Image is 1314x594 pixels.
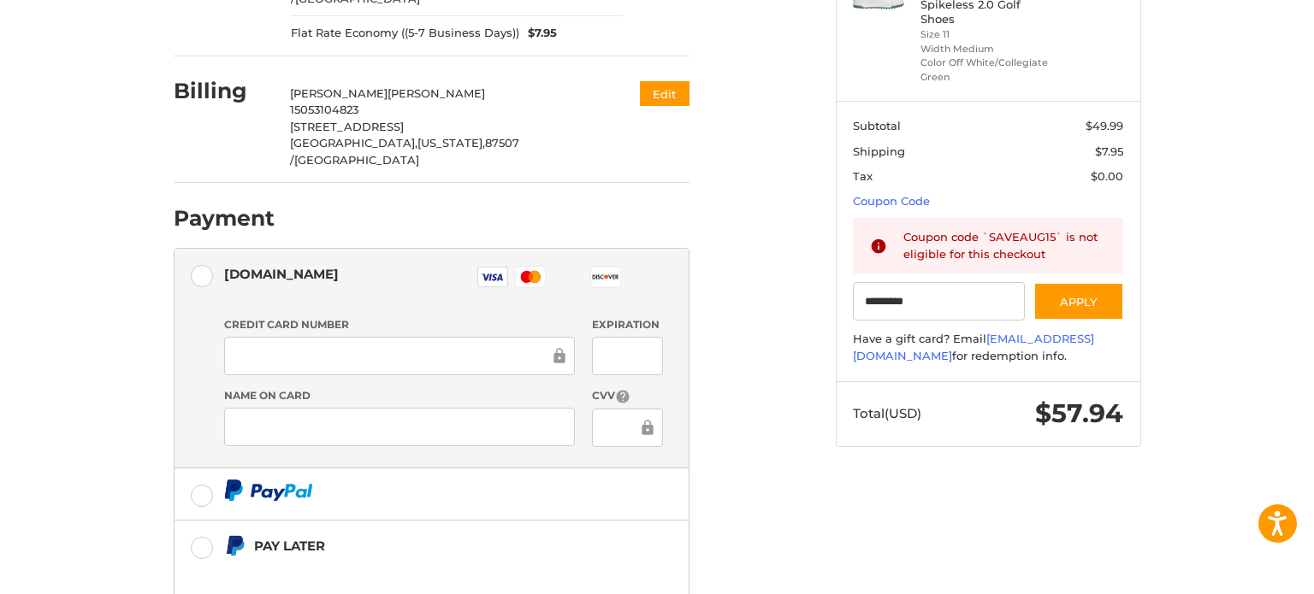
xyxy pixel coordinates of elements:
[224,535,246,556] img: Pay Later icon
[920,27,1051,42] li: Size 11
[853,331,1123,364] div: Have a gift card? Email for redemption info.
[640,81,690,106] button: Edit
[1033,282,1124,321] button: Apply
[853,282,1025,321] input: Gift Certificate or Coupon Code
[853,169,873,183] span: Tax
[224,260,339,288] div: [DOMAIN_NAME]
[592,388,663,404] label: CVV
[290,86,388,100] span: [PERSON_NAME]
[417,136,485,150] span: [US_STATE],
[1095,144,1123,158] span: $7.95
[224,317,575,332] label: Credit Card Number
[224,388,575,403] label: Name on Card
[920,56,1051,84] li: Color Off White/Collegiate Green
[853,194,930,208] a: Coupon Code
[224,564,582,579] iframe: PayPal Message 1
[174,78,274,104] h2: Billing
[291,25,519,42] span: Flat Rate Economy ((5-7 Business Days))
[388,86,485,100] span: [PERSON_NAME]
[853,332,1094,362] a: [EMAIL_ADDRESS][DOMAIN_NAME]
[853,119,901,132] span: Subtotal
[519,25,557,42] span: $7.95
[1086,119,1123,132] span: $49.99
[592,317,663,332] label: Expiration
[1035,397,1123,429] span: $57.94
[174,205,275,232] h2: Payment
[290,103,358,116] span: 15053104823
[853,144,905,158] span: Shipping
[290,120,404,133] span: [STREET_ADDRESS]
[903,229,1107,262] div: Coupon code `SAVEAUG15` is not eligible for this checkout
[254,532,582,560] div: Pay Later
[290,136,417,150] span: [GEOGRAPHIC_DATA],
[224,479,313,501] img: PayPal icon
[290,136,519,167] span: 87507 /
[294,153,419,167] span: [GEOGRAPHIC_DATA]
[920,42,1051,56] li: Width Medium
[1091,169,1123,183] span: $0.00
[853,405,921,421] span: Total (USD)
